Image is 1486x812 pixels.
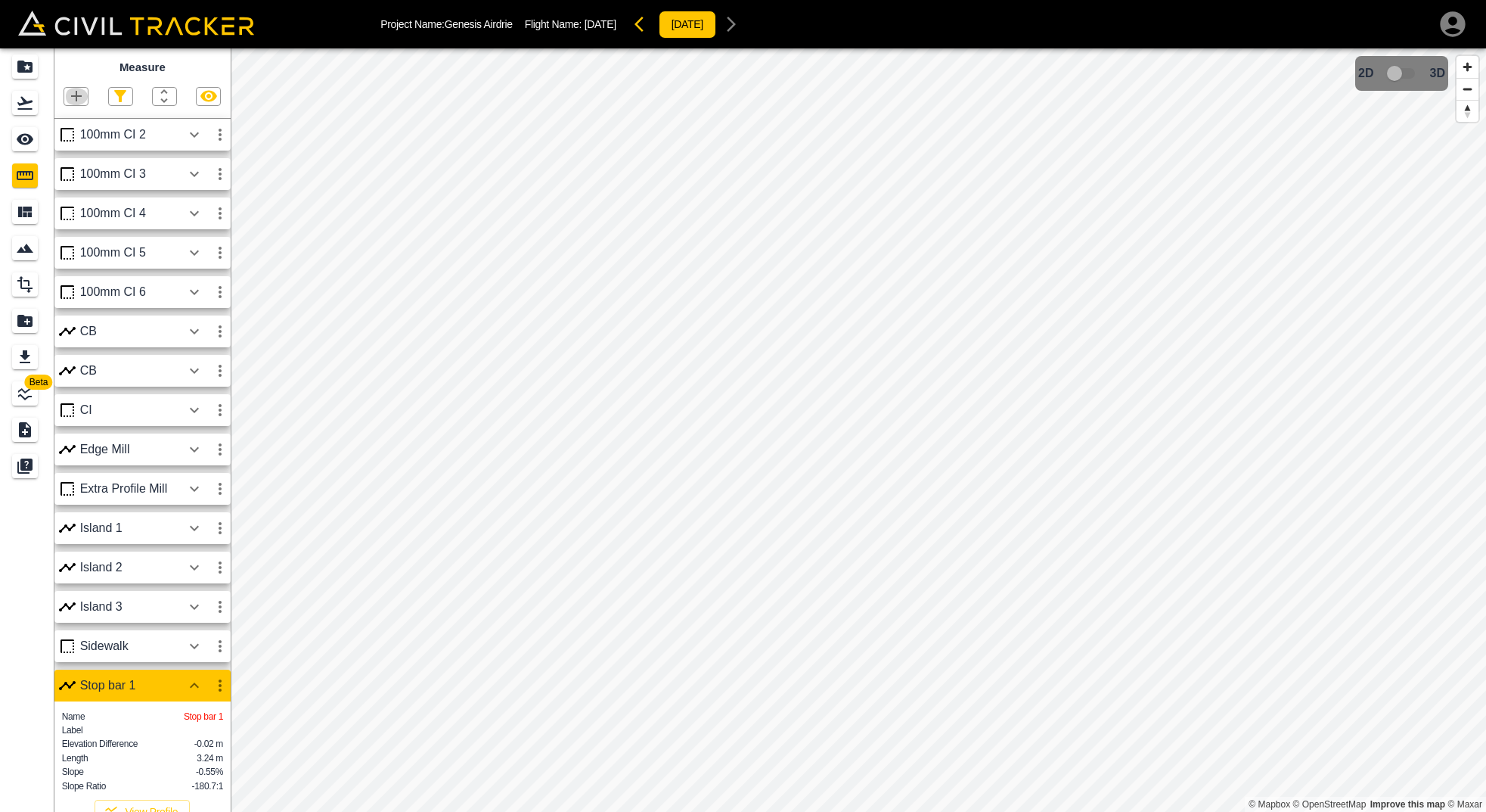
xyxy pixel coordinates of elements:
[1430,67,1445,80] span: 3D
[1447,799,1482,810] a: Maxar
[1457,100,1478,122] button: Reset bearing to north
[585,18,616,30] span: [DATE]
[1457,56,1478,78] button: Zoom in
[1370,799,1445,810] a: Map feedback
[1249,799,1290,810] a: Mapbox
[1293,799,1367,810] a: OpenStreetMap
[380,18,512,30] p: Project Name: Genesis Airdrie
[1358,67,1373,80] span: 2D
[525,18,616,30] p: Flight Name:
[18,11,254,35] img: Civil Tracker
[1457,78,1478,100] button: Zoom out
[1380,59,1424,88] span: 3D model not uploaded yet
[659,11,716,39] button: [DATE]
[231,48,1486,812] canvas: Map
